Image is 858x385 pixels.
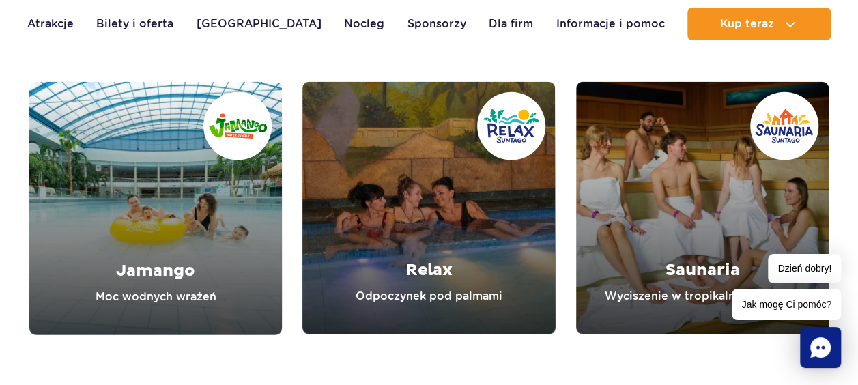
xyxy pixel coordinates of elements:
[96,8,173,40] a: Bilety i oferta
[800,327,841,368] div: Chat
[687,8,831,40] button: Kup teraz
[344,8,384,40] a: Nocleg
[719,18,773,30] span: Kup teraz
[302,82,555,334] a: Relax
[29,82,282,335] a: Jamango
[576,82,829,334] a: Saunaria
[27,8,74,40] a: Atrakcje
[556,8,665,40] a: Informacje i pomoc
[489,8,533,40] a: Dla firm
[768,254,841,283] span: Dzień dobry!
[732,289,841,320] span: Jak mogę Ci pomóc?
[407,8,466,40] a: Sponsorzy
[197,8,321,40] a: [GEOGRAPHIC_DATA]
